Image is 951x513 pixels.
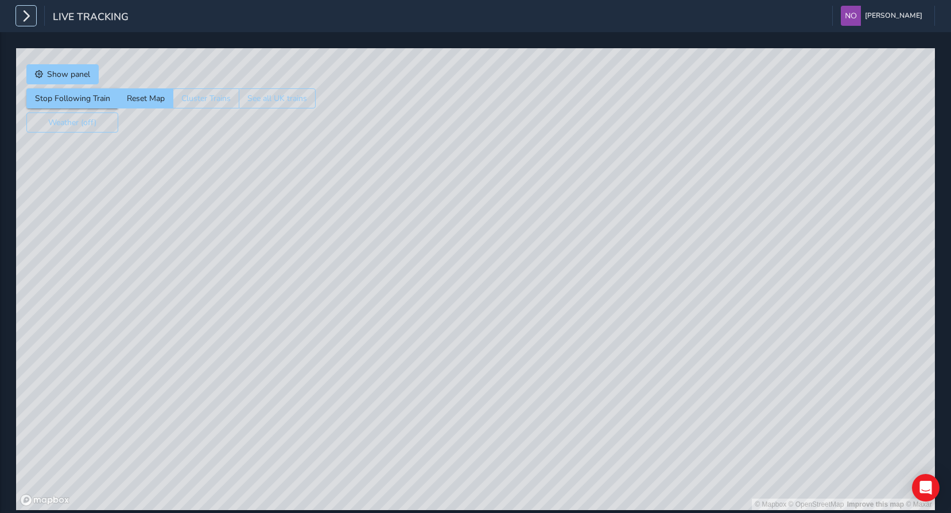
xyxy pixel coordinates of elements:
[912,474,940,502] div: Open Intercom Messenger
[239,88,316,108] button: See all UK trains
[26,112,118,133] button: Weather (off)
[173,88,239,108] button: Cluster Trains
[118,88,173,108] button: Reset Map
[26,64,99,84] button: Show panel
[865,6,922,26] span: [PERSON_NAME]
[841,6,861,26] img: diamond-layout
[841,6,926,26] button: [PERSON_NAME]
[53,10,129,26] span: Live Tracking
[26,88,118,108] button: Stop Following Train
[47,69,90,80] span: Show panel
